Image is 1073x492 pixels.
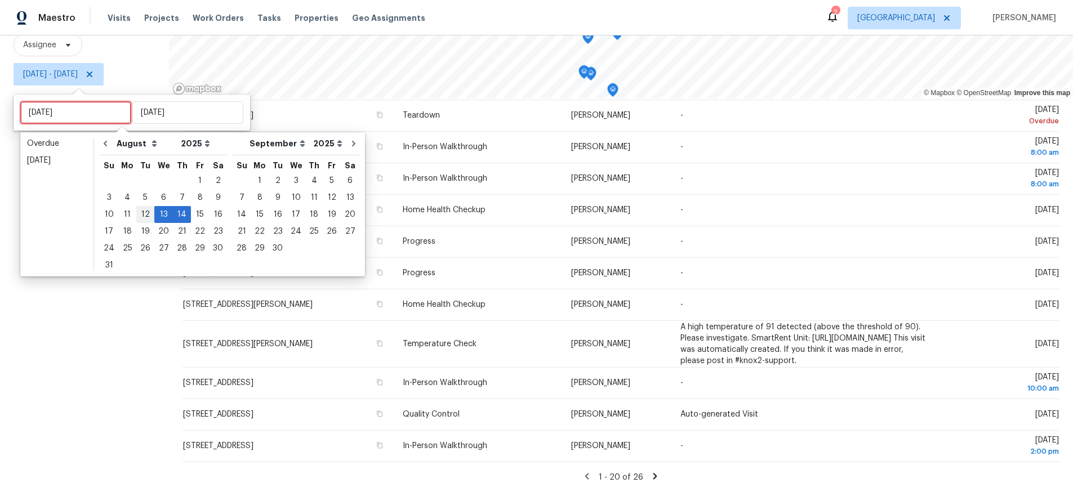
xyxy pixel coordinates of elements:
[290,162,302,169] abbr: Wednesday
[273,162,283,169] abbr: Tuesday
[571,379,630,387] span: [PERSON_NAME]
[23,135,91,270] ul: Date picker shortcuts
[403,143,487,151] span: In-Person Walkthrough
[287,206,305,223] div: Wed Sep 17 2025
[158,162,170,169] abbr: Wednesday
[154,240,173,256] div: 27
[375,409,385,419] button: Copy Address
[209,206,227,223] div: Sat Aug 16 2025
[571,269,630,277] span: [PERSON_NAME]
[375,236,385,246] button: Copy Address
[233,207,251,222] div: 14
[582,30,594,48] div: Map marker
[100,223,118,240] div: Sun Aug 17 2025
[341,190,359,205] div: 13
[375,440,385,450] button: Copy Address
[118,189,136,206] div: Mon Aug 04 2025
[100,206,118,223] div: Sun Aug 10 2025
[375,299,385,309] button: Copy Address
[571,238,630,245] span: [PERSON_NAME]
[269,207,287,222] div: 16
[375,338,385,348] button: Copy Address
[571,340,630,348] span: [PERSON_NAME]
[269,189,287,206] div: Tue Sep 09 2025
[173,189,191,206] div: Thu Aug 07 2025
[323,223,341,240] div: Fri Sep 26 2025
[680,269,683,277] span: -
[403,175,487,182] span: In-Person Walkthrough
[323,173,341,189] div: 5
[257,14,281,22] span: Tasks
[193,12,244,24] span: Work Orders
[403,238,435,245] span: Progress
[251,173,269,189] div: 1
[27,138,87,149] div: Overdue
[943,106,1059,127] span: [DATE]
[136,223,154,239] div: 19
[251,223,269,239] div: 22
[341,206,359,223] div: Sat Sep 20 2025
[20,101,131,124] input: Sat, Jan 01
[251,240,269,257] div: Mon Sep 29 2025
[251,172,269,189] div: Mon Sep 01 2025
[136,189,154,206] div: Tue Aug 05 2025
[118,223,136,240] div: Mon Aug 18 2025
[287,172,305,189] div: Wed Sep 03 2025
[571,410,630,418] span: [PERSON_NAME]
[209,207,227,222] div: 16
[375,110,385,120] button: Copy Address
[323,207,341,222] div: 19
[831,7,839,18] div: 2
[191,172,209,189] div: Fri Aug 01 2025
[191,207,209,222] div: 15
[585,67,596,84] div: Map marker
[209,223,227,239] div: 23
[403,442,487,450] span: In-Person Walkthrough
[251,189,269,206] div: Mon Sep 08 2025
[680,175,683,182] span: -
[118,240,136,256] div: 25
[345,132,362,155] button: Go to next month
[233,240,251,257] div: Sun Sep 28 2025
[680,238,683,245] span: -
[680,323,925,365] span: A high temperature of 91 detected (above the threshold of 90). Please investigate. SmartRent Unit...
[680,379,683,387] span: -
[154,240,173,257] div: Wed Aug 27 2025
[680,410,758,418] span: Auto-generated Visit
[38,12,75,24] span: Maestro
[287,173,305,189] div: 3
[988,12,1056,24] span: [PERSON_NAME]
[173,207,191,222] div: 14
[144,12,179,24] span: Projects
[177,162,188,169] abbr: Thursday
[403,111,440,119] span: Teardown
[943,436,1059,457] span: [DATE]
[310,135,345,152] select: Year
[305,207,323,222] div: 18
[323,206,341,223] div: Fri Sep 19 2025
[154,223,173,240] div: Wed Aug 20 2025
[403,410,460,418] span: Quality Control
[305,189,323,206] div: Thu Sep 11 2025
[323,189,341,206] div: Fri Sep 12 2025
[209,172,227,189] div: Sat Aug 02 2025
[578,65,590,83] div: Map marker
[191,189,209,206] div: Fri Aug 08 2025
[173,206,191,223] div: Thu Aug 14 2025
[183,410,253,418] span: [STREET_ADDRESS]
[100,190,118,205] div: 3
[196,162,204,169] abbr: Friday
[680,301,683,308] span: -
[251,207,269,222] div: 15
[154,223,173,239] div: 20
[943,383,1059,394] div: 10:00 am
[213,162,224,169] abbr: Saturday
[191,190,209,205] div: 8
[191,240,209,256] div: 29
[305,173,323,189] div: 4
[209,240,227,256] div: 30
[97,132,114,155] button: Go to previous month
[680,442,683,450] span: -
[295,12,339,24] span: Properties
[1014,89,1070,97] a: Improve this map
